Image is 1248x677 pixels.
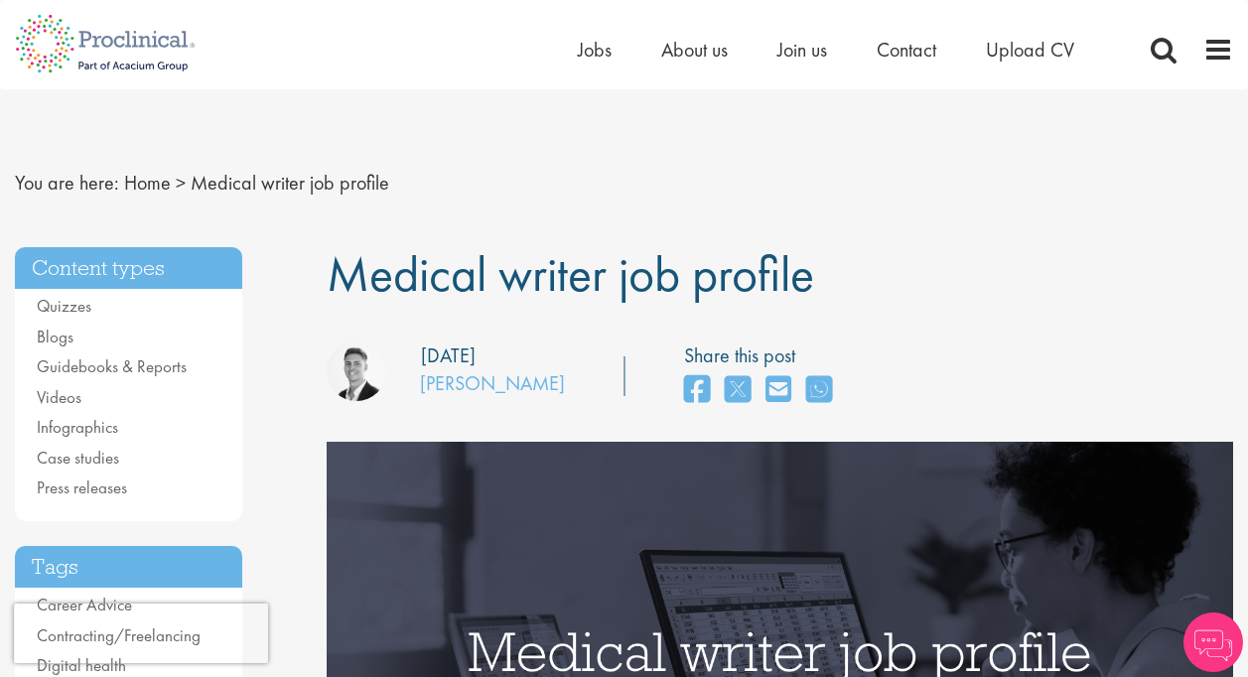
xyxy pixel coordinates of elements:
a: Join us [777,37,827,63]
h3: Tags [15,546,242,589]
span: Medical writer job profile [327,242,814,306]
a: Case studies [37,447,119,469]
h3: Content types [15,247,242,290]
img: Chatbot [1183,612,1243,672]
a: Infographics [37,416,118,438]
a: Quizzes [37,295,91,317]
a: share on facebook [684,369,710,412]
div: [DATE] [421,341,476,370]
a: Upload CV [986,37,1074,63]
span: > [176,170,186,196]
a: share on email [765,369,791,412]
a: share on whats app [806,369,832,412]
span: You are here: [15,170,119,196]
img: George Watson [327,341,386,401]
a: breadcrumb link [124,170,171,196]
span: Medical writer job profile [191,170,389,196]
a: Career Advice [37,594,132,615]
a: share on twitter [725,369,751,412]
a: Guidebooks & Reports [37,355,187,377]
a: [PERSON_NAME] [420,370,565,396]
a: Contact [877,37,936,63]
a: Blogs [37,326,73,347]
a: Press releases [37,476,127,498]
iframe: reCAPTCHA [14,604,268,663]
a: Videos [37,386,81,408]
a: About us [661,37,728,63]
a: Digital health [37,654,126,676]
label: Share this post [684,341,842,370]
a: Jobs [578,37,612,63]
